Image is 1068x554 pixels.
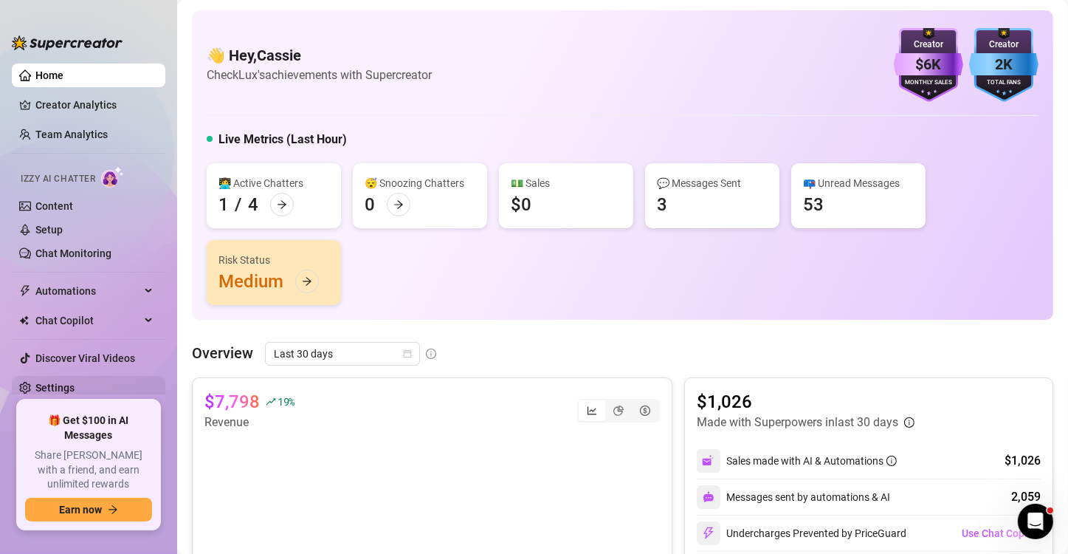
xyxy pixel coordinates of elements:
a: Settings [35,382,75,394]
button: Use Chat Copilot [961,521,1041,545]
span: Use Chat Copilot [962,527,1040,539]
div: 3 [657,193,667,216]
div: 1 [218,193,229,216]
span: dollar-circle [640,406,650,416]
h5: Live Metrics (Last Hour) [218,131,347,148]
div: $1,026 [1005,452,1041,470]
div: 4 [248,193,258,216]
img: Chat Copilot [19,315,29,326]
div: 📪 Unread Messages [803,175,914,191]
h4: 👋 Hey, Cassie [207,45,432,66]
span: 🎁 Get $100 in AI Messages [25,414,152,442]
div: Sales made with AI & Automations [726,453,897,469]
button: Earn nowarrow-right [25,498,152,521]
iframe: Intercom live chat [1018,504,1053,539]
span: Automations [35,279,140,303]
div: Creator [969,38,1038,52]
div: Undercharges Prevented by PriceGuard [697,521,906,545]
span: rise [266,397,276,407]
span: Izzy AI Chatter [21,172,95,186]
div: Creator [894,38,963,52]
div: 👩‍💻 Active Chatters [218,175,329,191]
img: logo-BBDzfeDw.svg [12,35,123,50]
a: Discover Viral Videos [35,352,135,364]
span: arrow-right [277,199,287,210]
span: arrow-right [108,505,118,515]
span: Last 30 days [274,343,411,365]
article: Revenue [204,414,294,431]
a: Creator Analytics [35,93,154,117]
span: Share [PERSON_NAME] with a friend, and earn unlimited rewards [25,448,152,492]
div: Risk Status [218,252,329,268]
div: 2K [969,53,1038,76]
div: $0 [511,193,531,216]
div: 💬 Messages Sent [657,175,768,191]
div: 2,059 [1011,488,1041,506]
span: info-circle [886,456,897,466]
span: arrow-right [393,199,404,210]
div: 💵 Sales [511,175,621,191]
div: Total Fans [969,78,1038,88]
div: $6K [894,53,963,76]
img: purple-badge-B9DA21FR.svg [894,28,963,102]
img: svg%3e [702,454,715,468]
article: $1,026 [697,390,914,414]
div: 0 [365,193,375,216]
a: Chat Monitoring [35,247,111,259]
article: Overview [192,342,253,364]
a: Team Analytics [35,129,108,140]
div: 53 [803,193,824,216]
span: info-circle [904,417,914,428]
span: arrow-right [302,276,312,287]
img: AI Chatter [101,166,124,188]
img: blue-badge-DgoSNQY1.svg [969,28,1038,102]
img: svg%3e [702,527,715,540]
article: Made with Superpowers in last 30 days [697,414,898,431]
img: svg%3e [703,491,714,503]
span: info-circle [426,349,436,359]
span: thunderbolt [19,285,31,297]
a: Setup [35,224,63,236]
div: segmented control [577,399,660,423]
span: 19 % [278,394,294,408]
div: Monthly Sales [894,78,963,88]
a: Home [35,69,63,81]
span: pie-chart [613,406,624,416]
span: Earn now [59,504,102,516]
div: Messages sent by automations & AI [697,485,890,509]
span: line-chart [587,406,597,416]
span: Chat Copilot [35,309,140,332]
a: Content [35,200,73,212]
div: 😴 Snoozing Chatters [365,175,475,191]
span: calendar [403,349,412,358]
article: Check Lux's achievements with Supercreator [207,66,432,84]
article: $7,798 [204,390,260,414]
